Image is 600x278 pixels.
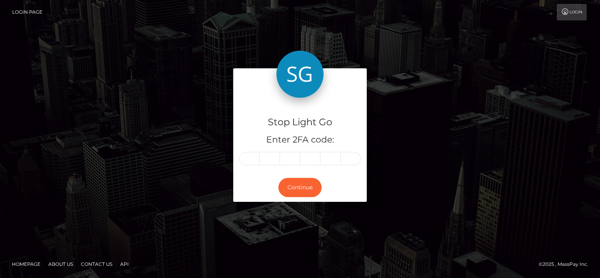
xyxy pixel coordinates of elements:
[539,260,594,269] div: © 2025 , MassPay Inc.
[117,258,132,270] a: API
[45,258,76,270] a: About Us
[278,178,322,197] button: Continue
[239,134,361,146] h5: Enter 2FA code:
[9,258,44,270] a: Homepage
[78,258,115,270] a: Contact Us
[239,115,361,129] h4: Stop Light Go
[557,4,587,20] a: Login
[276,51,324,98] img: Stop Light Go
[12,4,42,20] a: Login Page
